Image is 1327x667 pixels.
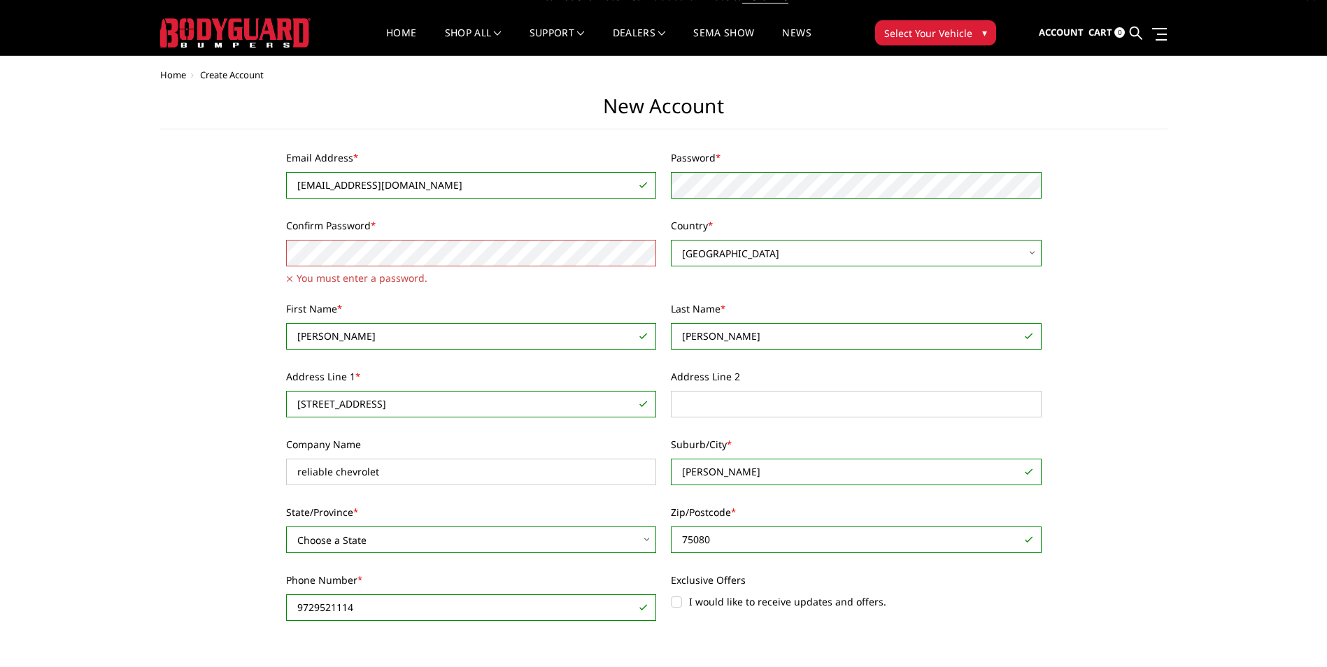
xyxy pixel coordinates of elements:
span: ▾ [982,25,987,40]
label: Password [671,150,1042,165]
label: Last Name [671,301,1042,316]
label: Exclusive Offers [671,573,1042,587]
span: Cart [1088,26,1112,38]
a: Account [1039,14,1084,52]
label: First Name [286,301,657,316]
label: Country [671,218,1042,233]
a: Support [530,28,585,55]
label: Address Line 2 [671,369,1042,384]
label: Suburb/City [671,437,1042,452]
label: Address Line 1 [286,369,657,384]
label: Zip/Postcode [671,505,1042,519]
span: 0 [1114,27,1125,38]
label: Email Address [286,150,657,165]
a: News [782,28,811,55]
label: I would like to receive updates and offers. [671,594,1042,609]
button: Select Your Vehicle [875,20,996,45]
label: Company Name [286,437,657,452]
label: State/Province [286,505,657,519]
span: Select Your Vehicle [884,26,972,41]
a: shop all [445,28,502,55]
a: SEMA Show [693,28,754,55]
iframe: Chat Widget [1257,600,1327,667]
label: Phone Number [286,573,657,587]
a: Cart 0 [1088,14,1125,52]
a: Dealers [613,28,666,55]
h1: New Account [160,94,1168,129]
label: Confirm Password [286,218,657,233]
span: You must enter a password. [286,270,657,287]
span: Create Account [200,69,264,81]
a: Home [160,69,186,81]
img: BODYGUARD BUMPERS [160,18,311,48]
span: Account [1039,26,1084,38]
a: Home [386,28,416,55]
